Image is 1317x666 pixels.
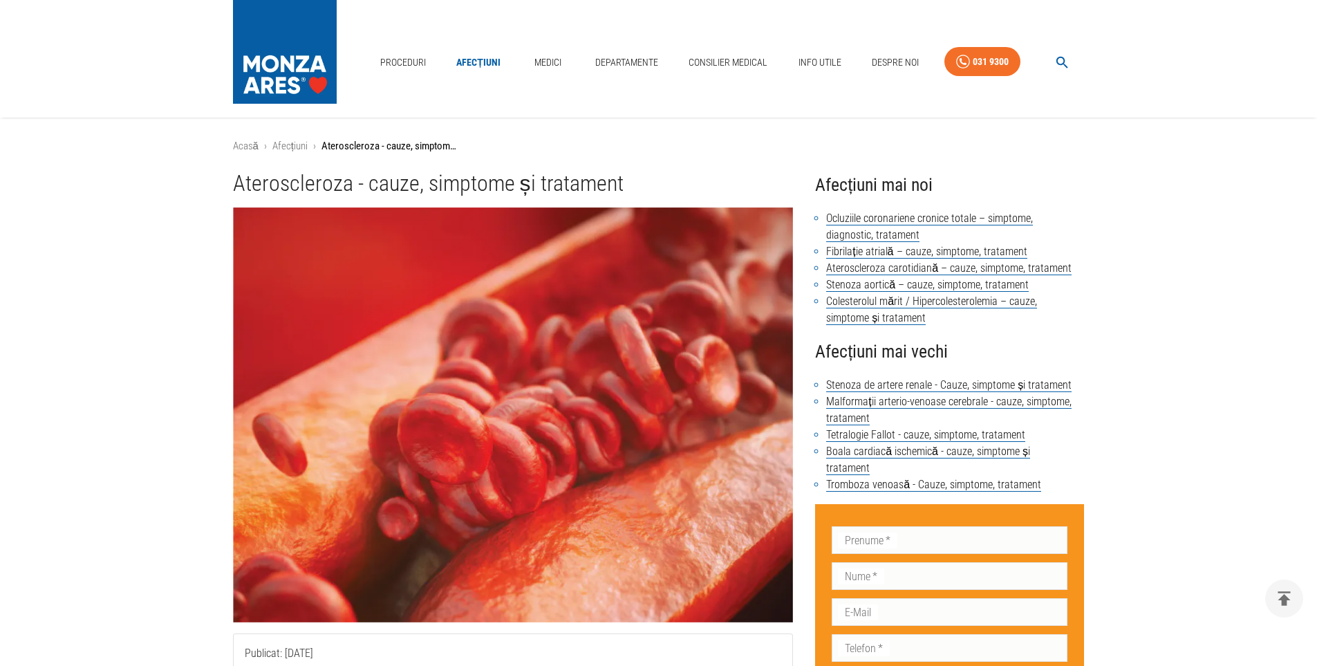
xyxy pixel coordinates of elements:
[272,140,308,152] a: Afecțiuni
[233,171,794,196] h1: Ateroscleroza - cauze, simptome și tratament
[525,48,570,77] a: Medici
[264,138,267,154] li: ›
[233,140,259,152] a: Acasă
[321,138,460,154] p: Ateroscleroza - cauze, simptome și tratament
[866,48,924,77] a: Despre Noi
[793,48,847,77] a: Info Utile
[233,138,1085,154] nav: breadcrumb
[826,212,1033,242] a: Ocluziile coronariene cronice totale – simptome, diagnostic, tratament
[826,245,1027,259] a: Fibrilație atrială – cauze, simptome, tratament
[375,48,431,77] a: Proceduri
[944,47,1020,77] a: 031 9300
[826,428,1025,442] a: Tetralogie Fallot - cauze, simptome, tratament
[826,295,1037,325] a: Colesterolul mărit / Hipercolesterolemia – cauze, simptome și tratament
[683,48,773,77] a: Consilier Medical
[1265,580,1303,618] button: delete
[233,207,794,622] img: Ateroscleroza - cauze, simptome și tratament
[313,138,316,154] li: ›
[826,378,1072,392] a: Stenoza de artere renale - Cauze, simptome și tratament
[826,278,1029,292] a: Stenoza aortică – cauze, simptome, tratament
[973,53,1009,71] div: 031 9300
[815,171,1084,199] h4: Afecțiuni mai noi
[826,261,1072,275] a: Ateroscleroza carotidiană – cauze, simptome, tratament
[451,48,506,77] a: Afecțiuni
[826,395,1071,425] a: Malformații arterio-venoase cerebrale - cauze, simptome, tratament
[815,337,1084,366] h4: Afecțiuni mai vechi
[590,48,664,77] a: Departamente
[826,445,1030,475] a: Boala cardiacă ischemică - cauze, simptome și tratament
[826,478,1041,492] a: Tromboza venoasă - Cauze, simptome, tratament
